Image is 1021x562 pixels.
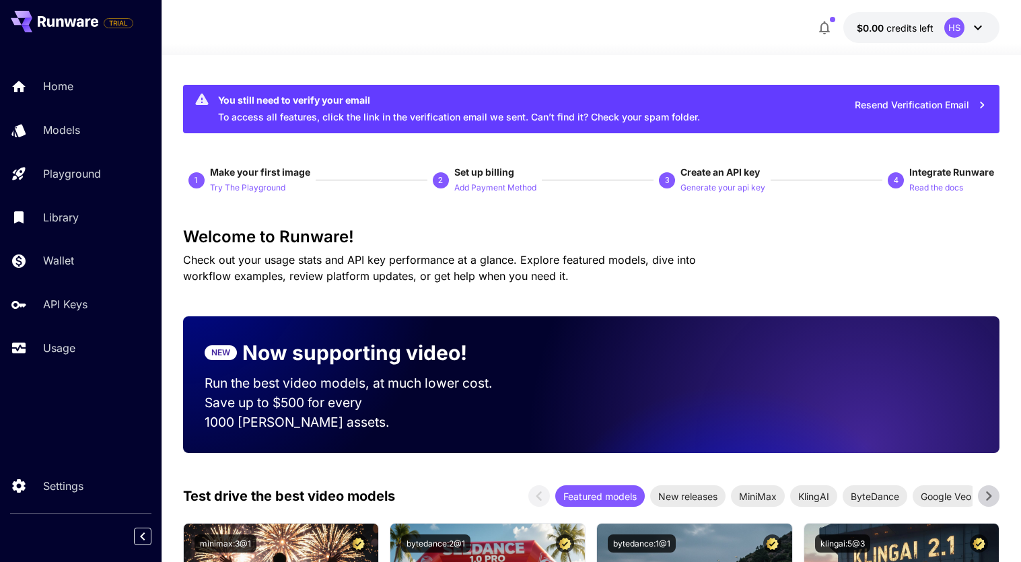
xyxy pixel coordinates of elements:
[650,489,726,503] span: New releases
[43,122,80,138] p: Models
[43,340,75,356] p: Usage
[242,338,467,368] p: Now supporting video!
[815,534,870,553] button: klingai:5@3
[454,182,536,195] p: Add Payment Method
[401,534,470,553] button: bytedance:2@1
[210,166,310,178] span: Make your first image
[843,12,999,43] button: $0.00HS
[731,489,785,503] span: MiniMax
[913,489,979,503] span: Google Veo
[205,374,518,393] p: Run the best video models, at much lower cost.
[183,227,999,246] h3: Welcome to Runware!
[970,534,988,553] button: Certified Model – Vetted for best performance and includes a commercial license.
[909,166,994,178] span: Integrate Runware
[183,253,696,283] span: Check out your usage stats and API key performance at a glance. Explore featured models, dive int...
[556,534,574,553] button: Certified Model – Vetted for best performance and includes a commercial license.
[43,209,79,225] p: Library
[454,179,536,195] button: Add Payment Method
[665,174,670,186] p: 3
[43,478,83,494] p: Settings
[104,15,133,31] span: Add your payment card to enable full platform functionality.
[680,179,765,195] button: Generate your api key
[555,485,645,507] div: Featured models
[913,485,979,507] div: Google Veo
[680,182,765,195] p: Generate your api key
[608,534,676,553] button: bytedance:1@1
[218,89,700,129] div: To access all features, click the link in the verification email we sent. Can’t find it? Check yo...
[43,166,101,182] p: Playground
[555,489,645,503] span: Featured models
[843,485,907,507] div: ByteDance
[104,18,133,28] span: TRIAL
[210,182,285,195] p: Try The Playground
[763,534,781,553] button: Certified Model – Vetted for best performance and includes a commercial license.
[43,78,73,94] p: Home
[790,489,837,503] span: KlingAI
[438,174,443,186] p: 2
[790,485,837,507] div: KlingAI
[894,174,899,186] p: 4
[210,179,285,195] button: Try The Playground
[218,93,700,107] div: You still need to verify your email
[211,347,230,359] p: NEW
[731,485,785,507] div: MiniMax
[843,489,907,503] span: ByteDance
[43,296,87,312] p: API Keys
[909,182,963,195] p: Read the docs
[454,166,514,178] span: Set up billing
[43,252,74,269] p: Wallet
[194,174,199,186] p: 1
[944,17,964,38] div: HS
[847,92,994,119] button: Resend Verification Email
[650,485,726,507] div: New releases
[857,22,886,34] span: $0.00
[909,179,963,195] button: Read the docs
[195,534,256,553] button: minimax:3@1
[886,22,934,34] span: credits left
[857,21,934,35] div: $0.00
[680,166,760,178] span: Create an API key
[183,486,395,506] p: Test drive the best video models
[349,534,367,553] button: Certified Model – Vetted for best performance and includes a commercial license.
[144,524,162,549] div: Collapse sidebar
[205,393,518,432] p: Save up to $500 for every 1000 [PERSON_NAME] assets.
[134,528,151,545] button: Collapse sidebar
